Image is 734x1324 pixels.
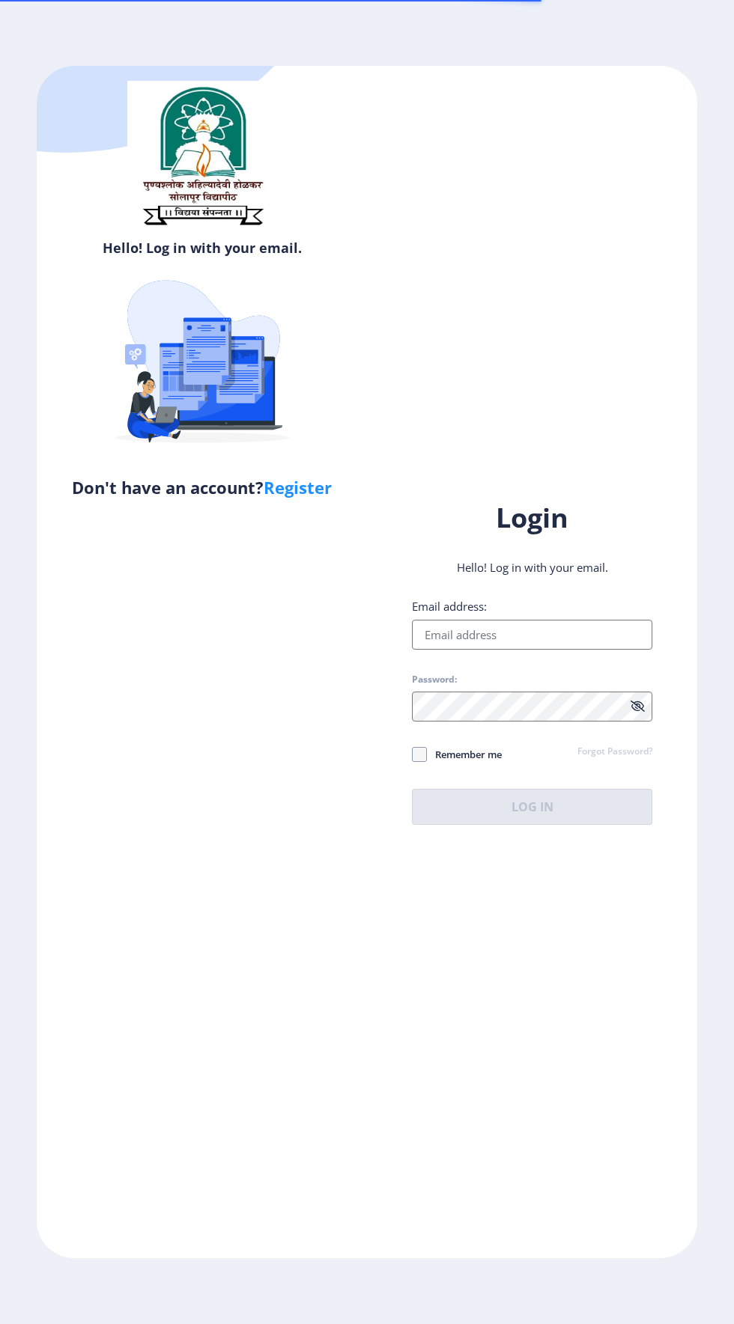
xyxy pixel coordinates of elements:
[48,475,356,499] h5: Don't have an account?
[264,476,332,498] a: Register
[412,560,652,575] p: Hello! Log in with your email.
[577,745,652,759] a: Forgot Password?
[412,620,652,650] input: Email address
[127,81,277,231] img: solapur_logo.png
[48,239,356,257] h6: Hello! Log in with your email.
[412,789,652,825] button: Log In
[71,251,333,475] img: Recruitment%20Agencies%20(%20verification).svg
[412,500,652,536] h1: Login
[412,674,457,686] label: Password:
[427,745,502,763] span: Remember me
[412,599,487,614] label: Email address:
